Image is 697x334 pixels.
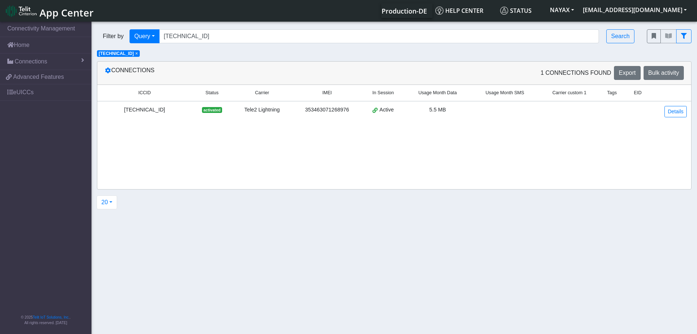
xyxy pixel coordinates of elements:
div: fitlers menu [647,29,692,43]
button: Search [606,29,634,43]
a: Telit IoT Solutions, Inc. [33,315,70,319]
button: 20 [97,195,117,209]
span: Tags [607,89,617,96]
span: Status [500,7,532,15]
img: logo-telit-cinterion-gw-new.png [6,5,37,17]
span: 5.5 MB [429,107,446,113]
span: Help center [435,7,483,15]
input: Search... [159,29,599,43]
span: Export [619,70,636,76]
span: Advanced Features [13,73,64,81]
span: Carrier custom 1 [552,89,587,96]
a: Your current platform instance [381,3,427,18]
div: [TECHNICAL_ID] [102,106,187,114]
button: [EMAIL_ADDRESS][DOMAIN_NAME] [578,3,691,16]
button: NAYAX [546,3,578,16]
span: × [135,51,138,56]
span: Filter by [97,32,130,41]
button: Export [614,66,640,80]
div: Tele2 Lightning [237,106,288,114]
button: Bulk activity [644,66,684,80]
a: Help center [432,3,497,18]
span: Usage Month SMS [486,89,524,96]
span: IMEI [322,89,332,96]
span: Production-DE [382,7,427,15]
span: App Center [40,6,94,19]
button: Query [130,29,160,43]
span: Status [206,89,219,96]
span: Carrier [255,89,269,96]
span: In Session [372,89,394,96]
img: knowledge.svg [435,7,443,15]
div: Connections [99,66,394,80]
span: [TECHNICAL_ID] [99,51,134,56]
img: status.svg [500,7,508,15]
span: activated [202,107,222,113]
span: 1 Connections found [540,69,611,77]
a: App Center [6,3,93,19]
button: Close [135,51,138,56]
span: Active [379,106,394,114]
div: 353463071268976 [296,106,358,114]
a: Status [497,3,546,18]
span: ICCID [138,89,151,96]
span: EID [634,89,642,96]
span: Connections [15,57,47,66]
span: Bulk activity [648,70,679,76]
span: Usage Month Data [418,89,457,96]
a: Details [664,106,687,117]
